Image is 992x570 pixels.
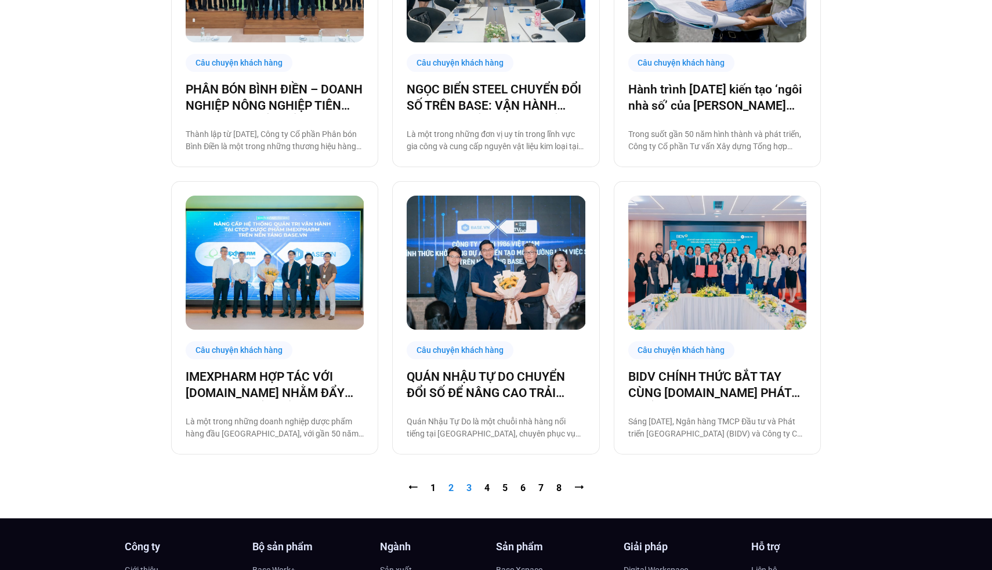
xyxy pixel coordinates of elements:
[628,128,806,153] p: Trong suốt gần 50 năm hình thành và phát triển, Công ty Cổ phần Tư vấn Xây dựng Tổng hợp (Nagecco...
[628,54,735,72] div: Câu chuyện khách hàng
[520,482,526,493] a: 6
[407,54,513,72] div: Câu chuyện khách hàng
[186,54,292,72] div: Câu chuyện khách hàng
[538,482,544,493] a: 7
[448,482,454,493] span: 2
[186,128,364,153] p: Thành lập từ [DATE], Công ty Cổ phần Phân bón Bình Điền là một trong những thương hiệu hàng đầu c...
[556,482,562,493] a: 8
[502,482,508,493] a: 5
[496,542,612,552] h4: Sản phẩm
[380,542,496,552] h4: Ngành
[407,416,585,440] p: Quán Nhậu Tự Do là một chuỗi nhà hàng nổi tiếng tại [GEOGRAPHIC_DATA], chuyên phục vụ các món nhậ...
[186,341,292,359] div: Câu chuyện khách hàng
[574,482,584,493] a: ⭢
[624,542,740,552] h4: Giải pháp
[252,542,368,552] h4: Bộ sản phẩm
[628,81,806,114] a: Hành trình [DATE] kiến tạo ‘ngôi nhà số’ của [PERSON_NAME] cùng [DOMAIN_NAME]: Tiết kiệm 80% thời...
[407,128,585,153] p: Là một trong những đơn vị uy tín trong lĩnh vực gia công và cung cấp nguyên vật liệu kim loại tại...
[171,481,821,495] nav: Pagination
[186,369,364,401] a: IMEXPHARM HỢP TÁC VỚI [DOMAIN_NAME] NHẰM ĐẨY MẠNH CHUYỂN ĐỔI SỐ CHO VẬN HÀNH THÔNG MINH
[186,81,364,114] a: PHÂN BÓN BÌNH ĐIỀN – DOANH NGHIỆP NÔNG NGHIỆP TIÊN PHONG CHUYỂN ĐỔI SỐ
[407,369,585,401] a: QUÁN NHẬU TỰ DO CHUYỂN ĐỔI SỐ ĐỂ NÂNG CAO TRẢI NGHIỆM CHO 1000 NHÂN SỰ
[484,482,490,493] a: 4
[628,416,806,440] p: Sáng [DATE], Ngân hàng TMCP Đầu tư và Phát triển [GEOGRAPHIC_DATA] (BIDV) và Công ty Cổ phần Base...
[751,542,867,552] h4: Hỗ trợ
[186,416,364,440] p: Là một trong những doanh nghiệp dược phẩm hàng đầu [GEOGRAPHIC_DATA], với gần 50 năm phát triển b...
[125,542,241,552] h4: Công ty
[407,341,513,359] div: Câu chuyện khách hàng
[628,341,735,359] div: Câu chuyện khách hàng
[407,81,585,114] a: NGỌC BIỂN STEEL CHUYỂN ĐỔI SỐ TRÊN BASE: VẬN HÀNH TINH GỌN ĐỂ VƯƠN RA BIỂN LỚN
[466,482,472,493] a: 3
[408,482,418,493] a: ⭠
[628,369,806,401] a: BIDV CHÍNH THỨC BẮT TAY CÙNG [DOMAIN_NAME] PHÁT TRIỂN GIẢI PHÁP TÀI CHÍNH SỐ TOÀN DIỆN CHO DOANH ...
[430,482,436,493] a: 1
